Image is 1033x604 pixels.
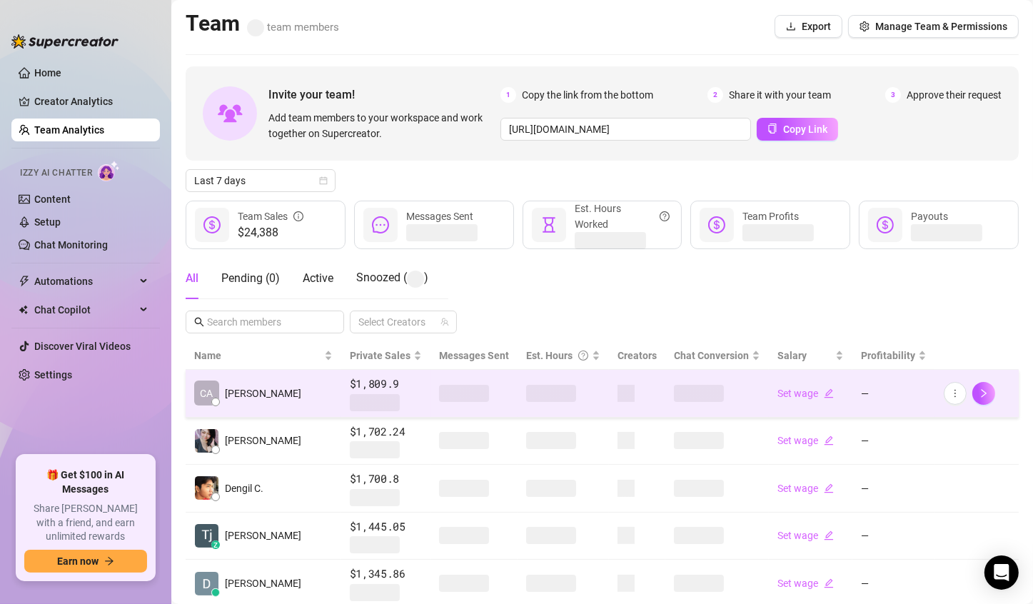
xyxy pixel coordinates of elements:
[783,124,827,135] span: Copy Link
[500,87,516,103] span: 1
[575,201,670,232] div: Est. Hours Worked
[207,314,324,330] input: Search members
[786,21,796,31] span: download
[852,370,935,418] td: —
[247,21,339,34] span: team members
[268,86,500,104] span: Invite your team!
[440,318,449,326] span: team
[194,348,321,363] span: Name
[907,87,1002,103] span: Approve their request
[540,216,558,233] span: hourglass
[34,239,108,251] a: Chat Monitoring
[824,436,834,446] span: edit
[211,540,220,549] div: z
[268,110,495,141] span: Add team members to your workspace and work together on Supercreator.
[578,348,588,363] span: question-circle
[848,15,1019,38] button: Manage Team & Permissions
[34,193,71,205] a: Content
[350,470,422,488] span: $1,700.8
[98,161,120,181] img: AI Chatter
[350,518,422,535] span: $1,445.05
[708,216,725,233] span: dollar-circle
[406,211,473,222] span: Messages Sent
[777,530,834,541] a: Set wageedit
[11,34,119,49] img: logo-BBDzfeDw.svg
[609,342,665,370] th: Creators
[24,468,147,496] span: 🎁 Get $100 in AI Messages
[195,476,218,500] img: Dengil Consigna
[875,21,1007,32] span: Manage Team & Permissions
[195,429,218,453] img: Shahani Villare…
[195,572,218,595] img: Dale Jacolba
[34,369,72,381] a: Settings
[824,578,834,588] span: edit
[225,480,263,496] span: Dengil C.
[824,483,834,493] span: edit
[852,513,935,560] td: —
[911,211,948,222] span: Payouts
[34,298,136,321] span: Chat Copilot
[221,270,280,287] div: Pending ( 0 )
[767,124,777,134] span: copy
[802,21,831,32] span: Export
[852,418,935,465] td: —
[303,271,333,285] span: Active
[877,216,894,233] span: dollar-circle
[757,118,838,141] button: Copy Link
[350,423,422,441] span: $1,702.24
[104,556,114,566] span: arrow-right
[319,176,328,185] span: calendar
[861,350,915,361] span: Profitability
[777,435,834,446] a: Set wageedit
[225,528,301,543] span: [PERSON_NAME]
[350,565,422,583] span: $1,345.86
[660,201,670,232] span: question-circle
[186,270,198,287] div: All
[34,270,136,293] span: Automations
[775,15,842,38] button: Export
[238,224,303,241] span: $24,388
[350,376,422,393] span: $1,809.9
[522,87,653,103] span: Copy the link from the bottom
[34,341,131,352] a: Discover Viral Videos
[777,350,807,361] span: Salary
[34,90,148,113] a: Creator Analytics
[203,216,221,233] span: dollar-circle
[674,350,749,361] span: Chat Conversion
[824,530,834,540] span: edit
[860,21,870,31] span: setting
[238,208,303,224] div: Team Sales
[372,216,389,233] span: message
[979,388,989,398] span: right
[34,124,104,136] a: Team Analytics
[19,305,28,315] img: Chat Copilot
[777,578,834,589] a: Set wageedit
[350,350,410,361] span: Private Sales
[356,271,428,284] span: Snoozed ( )
[293,208,303,224] span: info-circle
[34,67,61,79] a: Home
[225,386,301,401] span: [PERSON_NAME]
[194,317,204,327] span: search
[19,276,30,287] span: thunderbolt
[984,555,1019,590] div: Open Intercom Messenger
[20,166,92,180] span: Izzy AI Chatter
[742,211,799,222] span: Team Profits
[707,87,723,103] span: 2
[194,170,327,191] span: Last 7 days
[57,555,99,567] span: Earn now
[777,483,834,494] a: Set wageedit
[201,386,213,401] span: CA
[34,216,61,228] a: Setup
[777,388,834,399] a: Set wageedit
[24,502,147,544] span: Share [PERSON_NAME] with a friend, and earn unlimited rewards
[526,348,588,363] div: Est. Hours
[950,388,960,398] span: more
[729,87,831,103] span: Share it with your team
[195,524,218,548] img: Tj Espiritu
[186,342,341,370] th: Name
[439,350,509,361] span: Messages Sent
[885,87,901,103] span: 3
[225,433,301,448] span: [PERSON_NAME]
[24,550,147,573] button: Earn nowarrow-right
